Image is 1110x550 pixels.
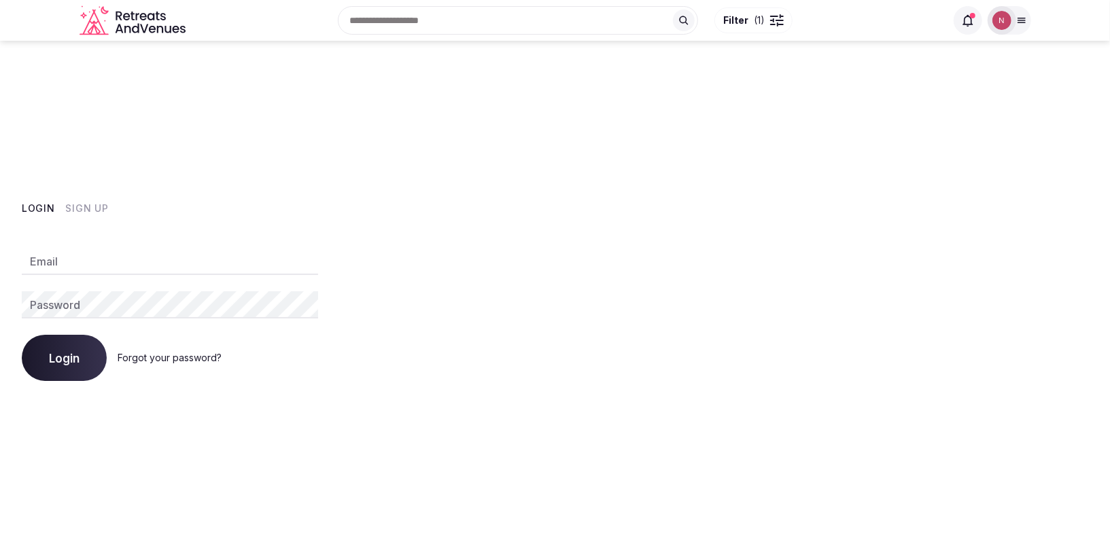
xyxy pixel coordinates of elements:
button: Filter(1) [714,7,793,33]
button: Login [22,335,107,381]
a: Visit the homepage [80,5,188,36]
a: Forgot your password? [118,352,222,363]
span: Login [49,351,80,365]
button: Sign Up [66,202,109,215]
svg: Retreats and Venues company logo [80,5,188,36]
img: My Account Background [340,41,1110,542]
img: Nathalia Bilotti [992,11,1011,30]
button: Login [22,202,55,215]
span: ( 1 ) [754,14,765,27]
span: Filter [723,14,748,27]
